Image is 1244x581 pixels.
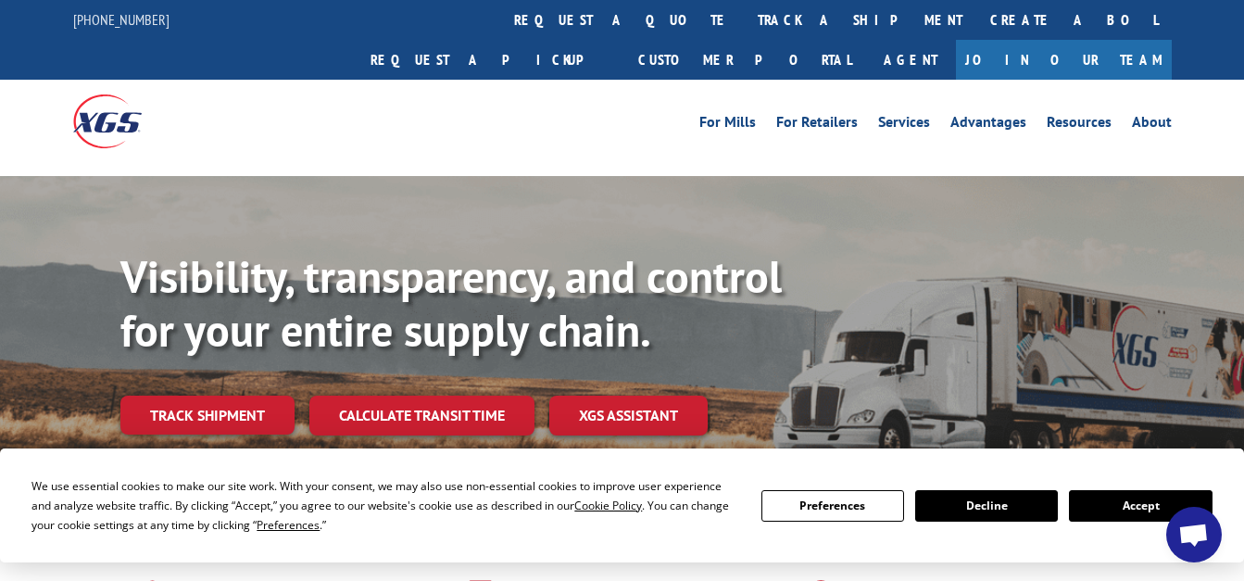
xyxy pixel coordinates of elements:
a: XGS ASSISTANT [549,396,708,436]
b: Visibility, transparency, and control for your entire supply chain. [120,247,782,359]
a: Join Our Team [956,40,1172,80]
a: Agent [865,40,956,80]
a: Open chat [1166,507,1222,562]
a: For Retailers [776,115,858,135]
a: [PHONE_NUMBER] [73,10,170,29]
a: Advantages [950,115,1026,135]
button: Accept [1069,490,1212,522]
div: We use essential cookies to make our site work. With your consent, we may also use non-essential ... [31,476,738,535]
button: Preferences [761,490,904,522]
a: Customer Portal [624,40,865,80]
button: Decline [915,490,1058,522]
a: Track shipment [120,396,295,435]
span: Preferences [257,517,320,533]
a: About [1132,115,1172,135]
a: Request a pickup [357,40,624,80]
a: Resources [1047,115,1112,135]
a: Calculate transit time [309,396,534,436]
a: For Mills [699,115,756,135]
a: Services [878,115,930,135]
span: Cookie Policy [574,498,642,513]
